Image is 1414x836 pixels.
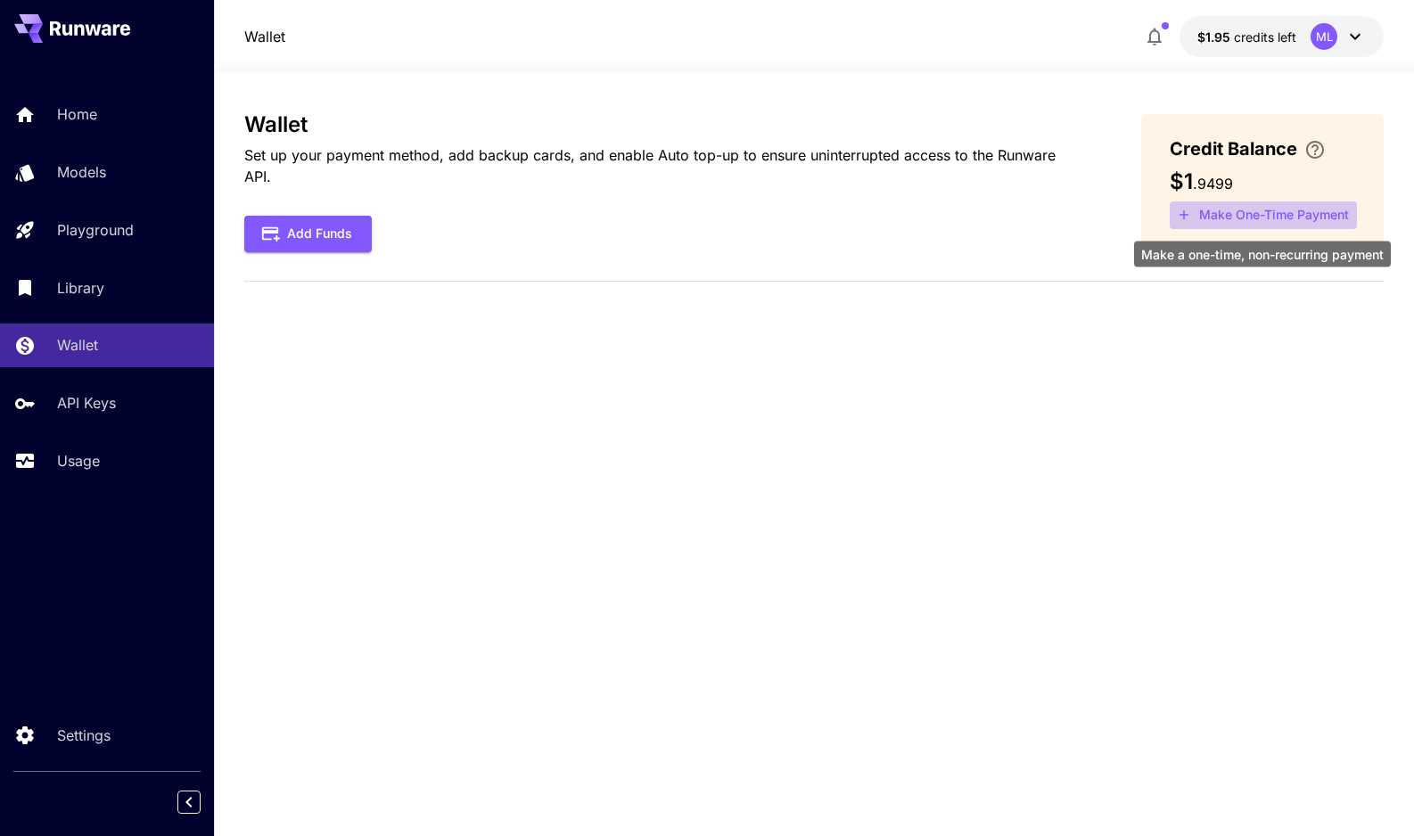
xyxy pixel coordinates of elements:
button: Enter your card details and choose an Auto top-up amount to avoid service interruptions. We'll au... [1297,139,1333,160]
p: Set up your payment method, add backup cards, and enable Auto top-up to ensure uninterrupted acce... [244,144,1085,187]
p: Usage [57,450,100,471]
h3: Wallet [244,112,1085,137]
span: $1 [1170,168,1193,194]
p: Settings [57,725,111,746]
p: API Keys [57,392,116,414]
div: ML [1311,23,1337,50]
p: Library [57,277,104,299]
p: Playground [57,219,134,241]
button: Collapse sidebar [177,791,201,814]
button: $1.9499ML [1180,16,1384,57]
button: Make a one-time, non-recurring payment [1170,201,1357,229]
p: Models [57,161,106,183]
div: $1.9499 [1197,28,1296,46]
button: Add Funds [244,216,372,252]
nav: breadcrumb [244,26,285,47]
a: Wallet [244,26,285,47]
div: Collapse sidebar [191,786,214,818]
p: Home [57,103,97,125]
span: . 9499 [1193,175,1233,193]
div: Make a one-time, non-recurring payment [1134,242,1391,267]
p: Wallet [57,334,98,356]
span: Credit Balance [1170,135,1297,162]
span: credits left [1234,29,1296,45]
span: $1.95 [1197,29,1234,45]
